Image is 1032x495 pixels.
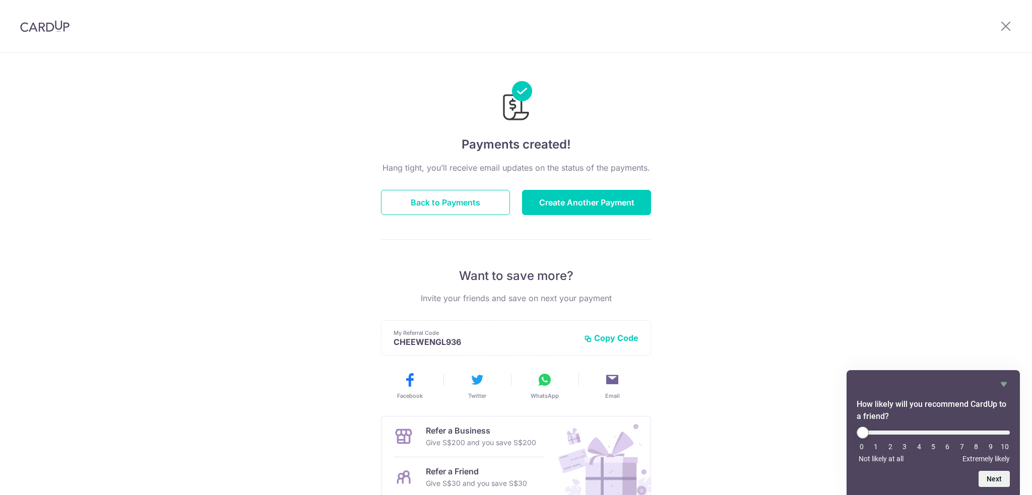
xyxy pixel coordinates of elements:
[914,443,924,451] li: 4
[857,443,867,451] li: 0
[942,443,952,451] li: 6
[857,427,1010,463] div: How likely will you recommend CardUp to a friend? Select an option from 0 to 10, with 0 being Not...
[381,268,651,284] p: Want to save more?
[381,162,651,174] p: Hang tight, you’ll receive email updates on the status of the payments.
[583,372,642,400] button: Email
[871,443,881,451] li: 1
[20,20,70,32] img: CardUp
[426,477,527,489] p: Give S$30 and you save S$30
[397,392,423,400] span: Facebook
[468,392,486,400] span: Twitter
[899,443,910,451] li: 3
[531,392,559,400] span: WhatsApp
[885,443,895,451] li: 2
[500,81,532,123] img: Payments
[957,443,967,451] li: 7
[426,425,536,437] p: Refer a Business
[971,443,981,451] li: 8
[394,337,576,347] p: CHEEWENGL936
[380,372,439,400] button: Facebook
[381,292,651,304] p: Invite your friends and save on next your payment
[522,190,651,215] button: Create Another Payment
[381,135,651,154] h4: Payments created!
[928,443,938,451] li: 5
[998,378,1010,390] button: Hide survey
[986,443,996,451] li: 9
[394,329,576,337] p: My Referral Code
[857,378,1010,487] div: How likely will you recommend CardUp to a friend? Select an option from 0 to 10, with 0 being Not...
[605,392,620,400] span: Email
[859,455,904,463] span: Not likely at all
[381,190,510,215] button: Back to Payments
[857,398,1010,422] h2: How likely will you recommend CardUp to a friend? Select an option from 0 to 10, with 0 being Not...
[447,372,507,400] button: Twitter
[426,437,536,449] p: Give S$200 and you save S$200
[979,471,1010,487] button: Next question
[584,333,638,343] button: Copy Code
[1000,443,1010,451] li: 10
[515,372,574,400] button: WhatsApp
[962,455,1010,463] span: Extremely likely
[426,465,527,477] p: Refer a Friend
